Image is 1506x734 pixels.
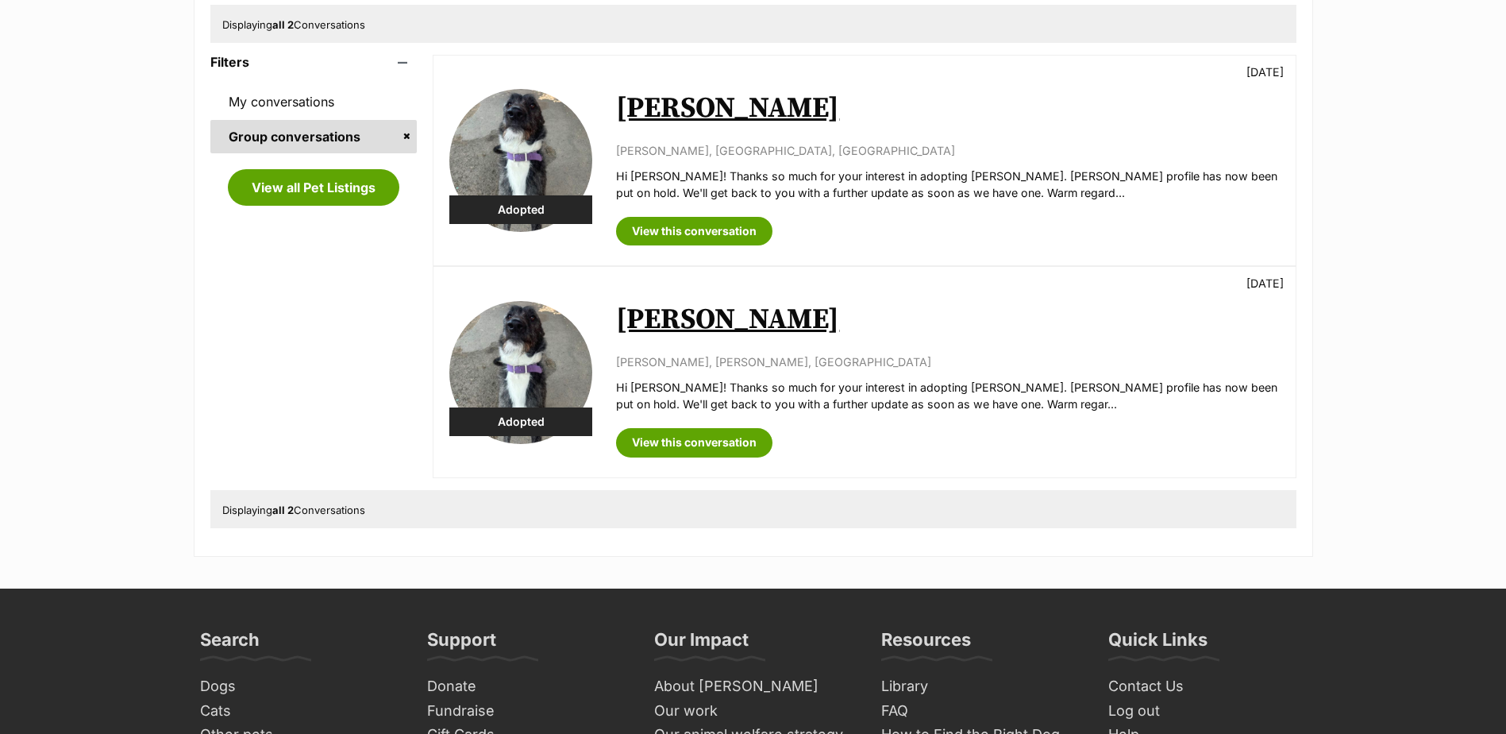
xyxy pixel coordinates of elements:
[200,628,260,660] h3: Search
[616,168,1279,202] p: Hi [PERSON_NAME]! Thanks so much for your interest in adopting [PERSON_NAME]. [PERSON_NAME] profi...
[228,169,399,206] a: View all Pet Listings
[648,699,859,724] a: Our work
[1108,628,1207,660] h3: Quick Links
[1102,699,1313,724] a: Log out
[210,85,418,118] a: My conversations
[449,408,592,436] div: Adopted
[616,91,839,126] a: [PERSON_NAME]
[616,142,1279,159] p: [PERSON_NAME], [GEOGRAPHIC_DATA], [GEOGRAPHIC_DATA]
[449,195,592,224] div: Adopted
[194,674,405,699] a: Dogs
[210,120,418,153] a: Group conversations
[449,301,592,444] img: Walter
[421,674,632,699] a: Donate
[222,18,365,31] span: Displaying Conversations
[222,504,365,516] span: Displaying Conversations
[1246,64,1284,80] p: [DATE]
[648,674,859,699] a: About [PERSON_NAME]
[881,628,971,660] h3: Resources
[421,699,632,724] a: Fundraise
[616,353,1279,370] p: [PERSON_NAME], [PERSON_NAME], [GEOGRAPHIC_DATA]
[1246,275,1284,292] p: [DATE]
[654,628,749,660] h3: Our Impact
[194,699,405,724] a: Cats
[272,18,294,31] strong: all 2
[449,89,592,232] img: Walter
[1102,674,1313,699] a: Contact Us
[616,217,772,245] a: View this conversation
[616,379,1279,413] p: Hi [PERSON_NAME]! Thanks so much for your interest in adopting [PERSON_NAME]. [PERSON_NAME] profi...
[427,628,496,660] h3: Support
[272,504,294,516] strong: all 2
[616,302,839,338] a: [PERSON_NAME]
[616,428,772,457] a: View this conversation
[875,699,1086,724] a: FAQ
[875,674,1086,699] a: Library
[210,55,418,69] header: Filters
